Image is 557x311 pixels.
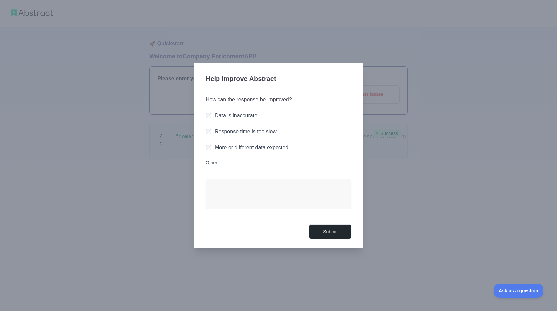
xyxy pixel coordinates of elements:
label: Data is inaccurate [215,113,257,118]
label: Other [206,159,351,166]
h3: Help improve Abstract [206,71,351,88]
iframe: Toggle Customer Support [494,284,544,298]
button: Submit [309,224,351,239]
label: More or different data expected [215,145,288,150]
label: Response time is too slow [215,129,277,134]
h3: How can the response be improved? [206,96,351,104]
